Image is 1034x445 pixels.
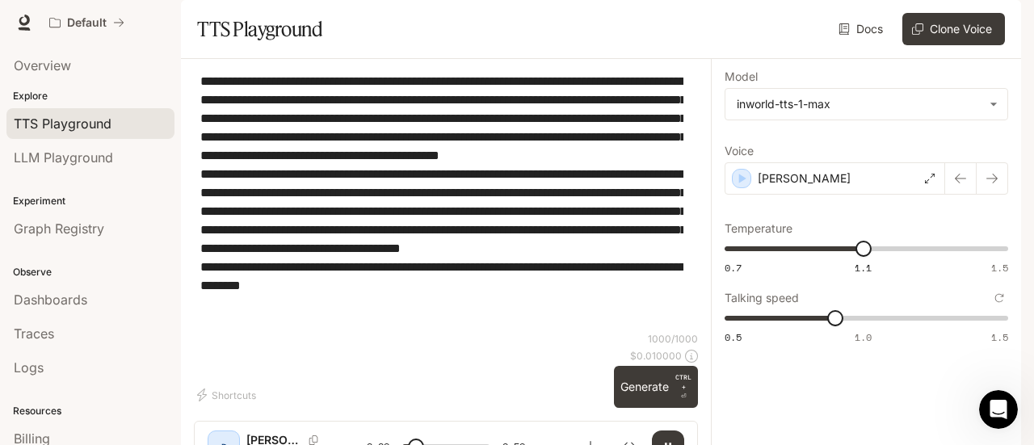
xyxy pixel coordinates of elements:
[991,261,1008,275] span: 1.5
[758,170,851,187] p: [PERSON_NAME]
[855,330,872,344] span: 1.0
[675,372,691,401] p: ⏎
[725,71,758,82] p: Model
[991,330,1008,344] span: 1.5
[194,382,263,408] button: Shortcuts
[725,330,742,344] span: 0.5
[302,435,325,445] button: Copy Voice ID
[197,13,322,45] h1: TTS Playground
[725,145,754,157] p: Voice
[725,89,1007,120] div: inworld-tts-1-max
[990,289,1008,307] button: Reset to default
[737,96,981,112] div: inworld-tts-1-max
[855,261,872,275] span: 1.1
[67,16,107,30] p: Default
[725,261,742,275] span: 0.7
[835,13,889,45] a: Docs
[614,366,698,408] button: GenerateCTRL +⏎
[675,372,691,392] p: CTRL +
[979,390,1018,429] iframe: Intercom live chat
[902,13,1005,45] button: Clone Voice
[725,292,799,304] p: Talking speed
[42,6,132,39] button: All workspaces
[725,223,792,234] p: Temperature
